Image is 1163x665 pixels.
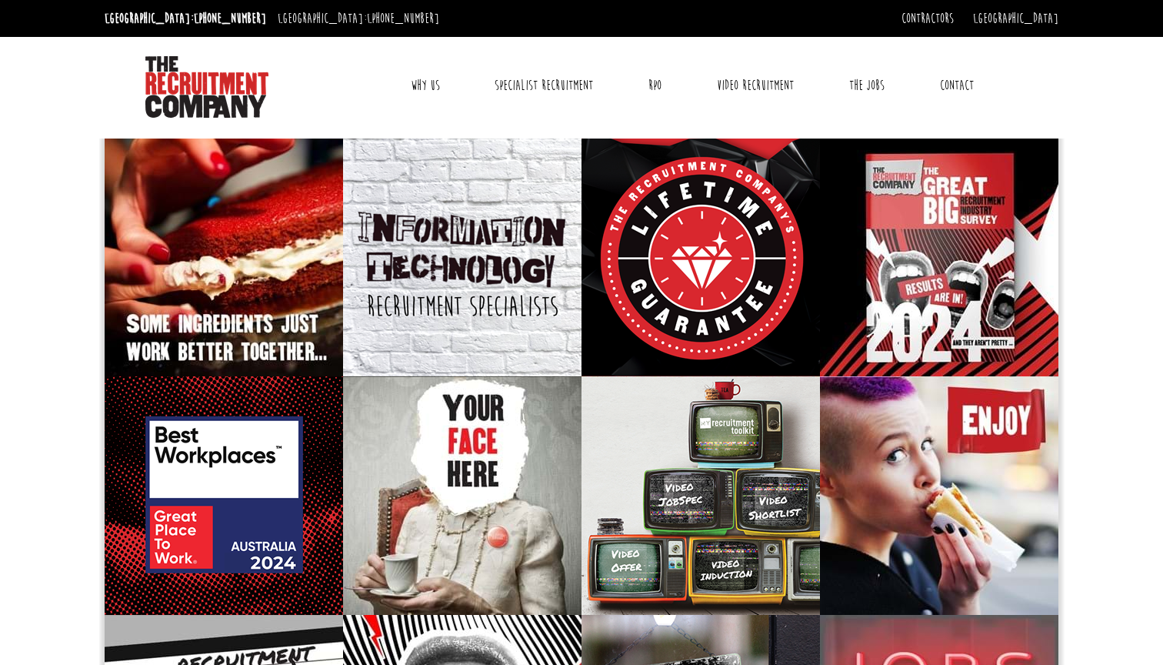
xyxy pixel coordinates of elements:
a: Specialist Recruitment [483,66,605,105]
a: [PHONE_NUMBER] [194,10,266,27]
a: Contractors [901,10,954,27]
a: Contact [928,66,985,105]
img: The Recruitment Company [145,56,268,118]
a: Why Us [399,66,452,105]
li: [GEOGRAPHIC_DATA]: [101,6,270,31]
a: [PHONE_NUMBER] [367,10,439,27]
a: Video Recruitment [705,66,805,105]
a: The Jobs [838,66,896,105]
li: [GEOGRAPHIC_DATA]: [274,6,443,31]
a: RPO [637,66,673,105]
a: [GEOGRAPHIC_DATA] [973,10,1058,27]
